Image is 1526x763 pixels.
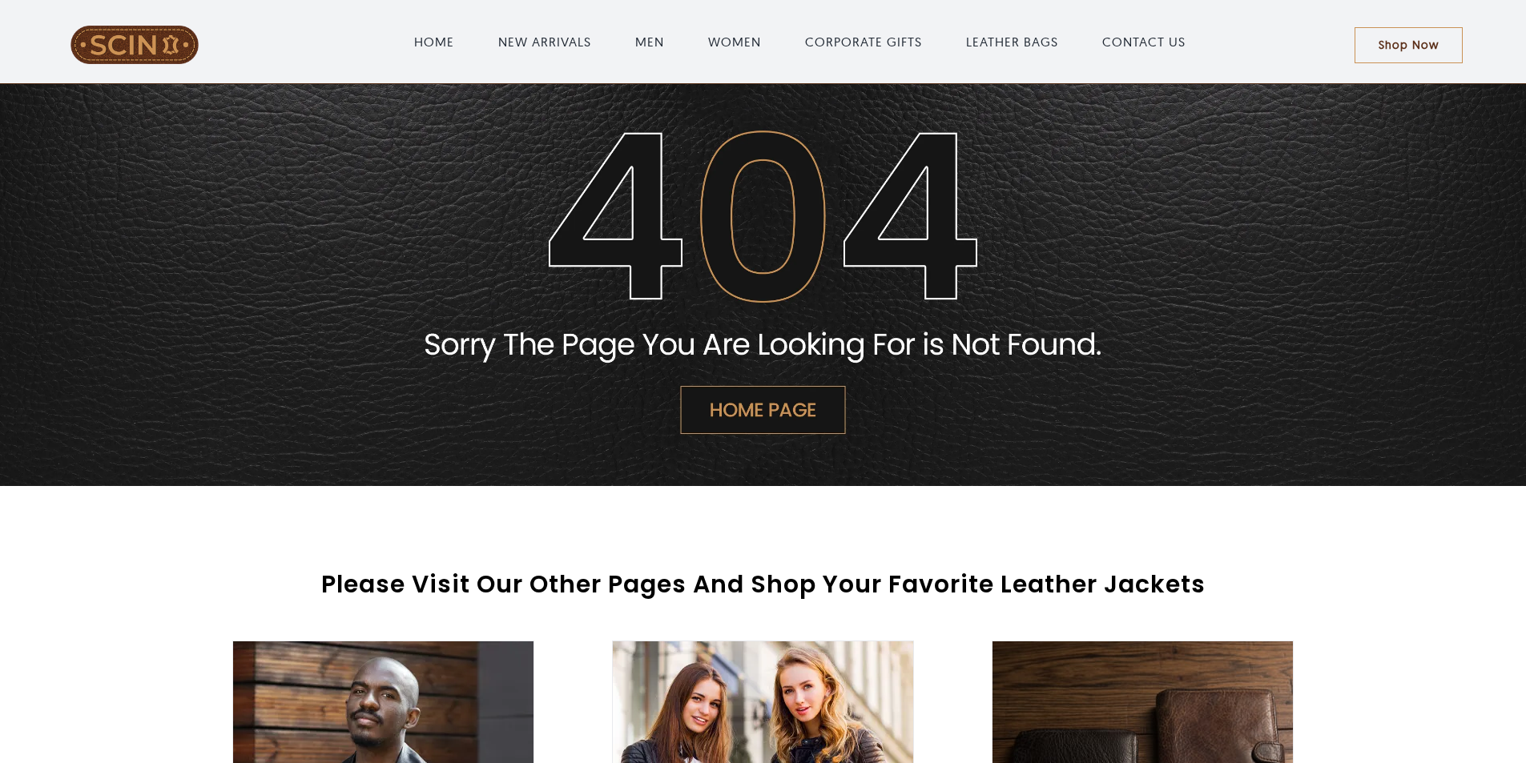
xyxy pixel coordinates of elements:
[246,16,1355,67] nav: Main Menu
[1355,27,1463,63] a: Shop Now
[1379,38,1439,52] span: Shop Now
[215,566,1310,602] p: please visit our other pages and shop your favorite leather jackets
[1102,32,1186,51] a: CONTACT US
[635,32,664,51] a: MEN
[708,32,761,51] a: WOMEN
[414,32,454,51] a: HOME
[805,32,922,51] a: CORPORATE GIFTS
[966,32,1058,51] a: LEATHER BAGS
[498,32,591,51] a: NEW ARRIVALS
